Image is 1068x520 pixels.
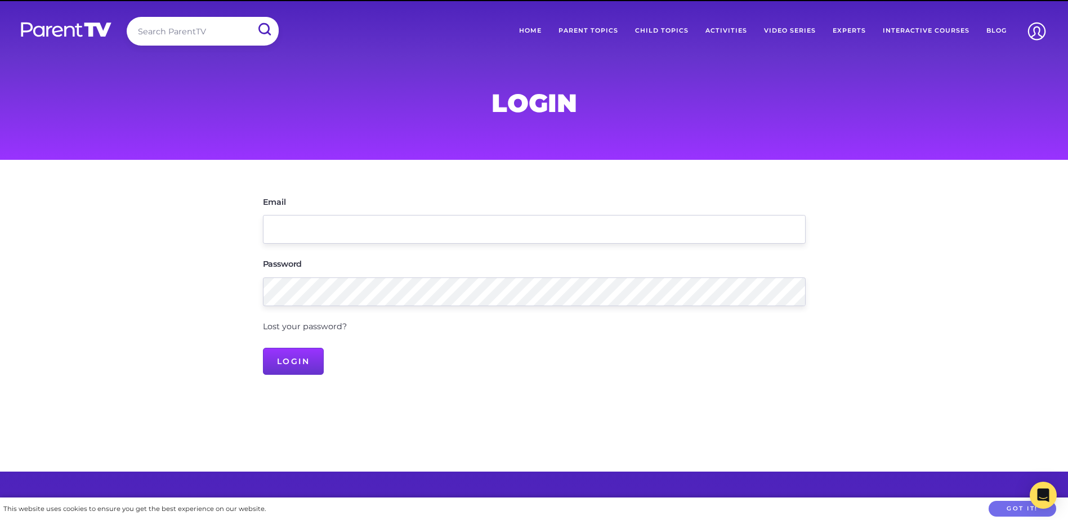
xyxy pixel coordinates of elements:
[874,17,978,45] a: Interactive Courses
[989,501,1056,517] button: Got it!
[1030,482,1057,509] div: Open Intercom Messenger
[20,21,113,38] img: parenttv-logo-white.4c85aaf.svg
[263,260,302,268] label: Password
[263,198,286,206] label: Email
[978,17,1015,45] a: Blog
[127,17,279,46] input: Search ParentTV
[756,17,824,45] a: Video Series
[824,17,874,45] a: Experts
[550,17,627,45] a: Parent Topics
[627,17,697,45] a: Child Topics
[263,348,324,375] input: Login
[697,17,756,45] a: Activities
[249,17,279,42] input: Submit
[3,503,266,515] div: This website uses cookies to ensure you get the best experience on our website.
[263,92,806,114] h1: Login
[511,17,550,45] a: Home
[263,321,347,331] a: Lost your password?
[1022,17,1051,46] img: Account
